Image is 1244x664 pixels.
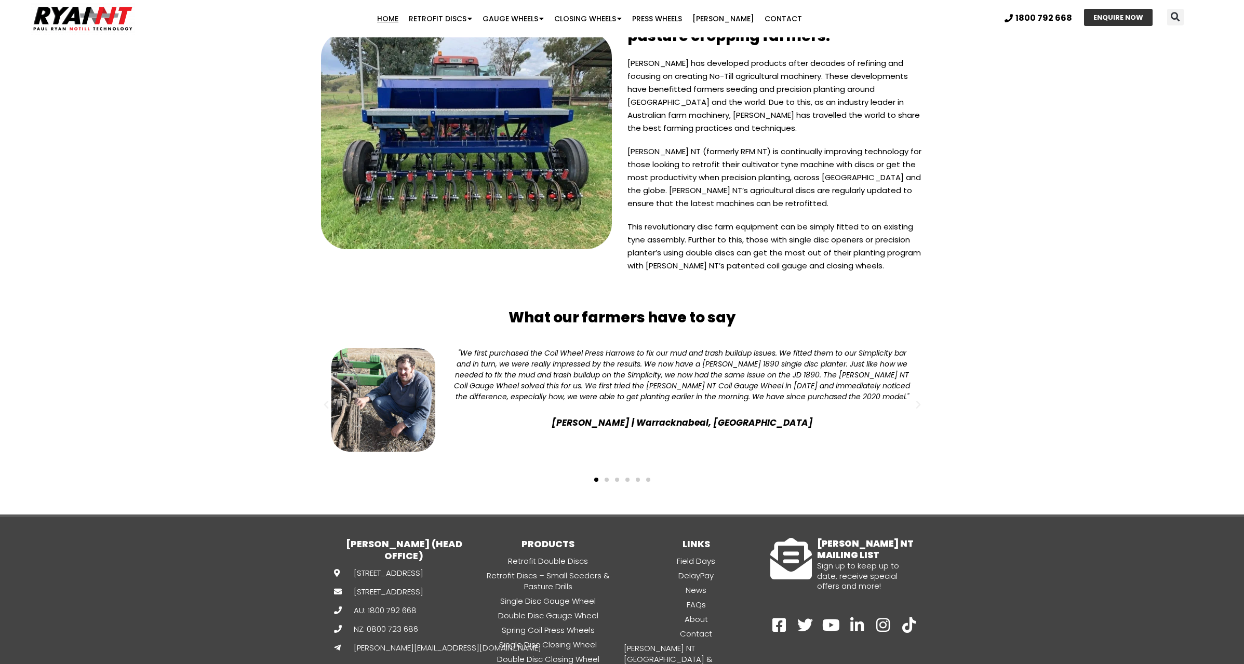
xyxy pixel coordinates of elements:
span: [PERSON_NAME] | Warracknabeal, [GEOGRAPHIC_DATA] [451,415,913,430]
nav: Menu [241,8,938,29]
a: NZ: 0800 723 686 [334,624,412,634]
img: RYAN NT No Till Zero Till Equipment #2 [321,31,612,249]
div: Search [1167,9,1184,25]
span: Go to slide 1 [594,478,598,482]
div: Next slide [913,400,924,410]
span: [STREET_ADDRESS] [351,567,423,578]
a: [STREET_ADDRESS] [334,567,412,578]
img: Ryan NT logo [31,3,135,35]
img: Brad Jenkinson | Warracknabeal, VIC [331,348,435,452]
a: [STREET_ADDRESS] [334,586,412,597]
a: Single Disc Gauge Wheel [474,595,622,607]
div: Previous slide [321,400,331,410]
span: Go to slide 5 [636,478,640,482]
p: This revolutionary disc farm equipment can be simply fitted to an existing tyne assembly. Further... [627,220,929,282]
a: Press Wheels [627,8,687,29]
a: Gauge Wheels [477,8,549,29]
div: 1 / 6 [326,343,918,468]
span: 1800 792 668 [1015,14,1072,22]
a: RYAN NT MAILING LIST [770,538,812,579]
a: Retrofit Double Discs [474,555,622,567]
p: [PERSON_NAME] NT (formerly RFM NT) is continually improving technology for those looking to retro... [627,145,929,220]
span: AU: 1800 792 668 [351,605,417,616]
span: [STREET_ADDRESS] [351,586,423,597]
span: NZ: 0800 723 686 [351,624,418,634]
a: Retrofit Discs – Small Seeders & Pasture Drills [474,570,622,592]
a: [PERSON_NAME][EMAIL_ADDRESS][DOMAIN_NAME] [334,642,412,653]
a: Spring Coil Press Wheels [474,624,622,636]
a: Retrofit Discs [404,8,477,29]
a: [PERSON_NAME] NT MAILING LIST [817,537,914,561]
span: [PERSON_NAME][EMAIL_ADDRESS][DOMAIN_NAME] [351,642,541,653]
a: Contact [622,628,770,640]
a: About [622,613,770,625]
a: ENQUIRE NOW [1084,9,1153,26]
a: [PERSON_NAME] [687,8,759,29]
span: Go to slide 6 [646,478,650,482]
a: DelayPay [622,570,770,581]
span: Go to slide 2 [605,478,609,482]
a: Single Disc Closing Wheel [474,639,622,651]
a: 1800 792 668 [1005,14,1072,22]
h3: PRODUCTS [474,538,622,550]
span: Go to slide 3 [615,478,619,482]
a: AU: 1800 792 668 [334,605,412,616]
div: Slides [326,343,918,489]
span: Go to slide 4 [625,478,630,482]
a: Double Disc Gauge Wheel [474,609,622,621]
h3: [PERSON_NAME] (HEAD OFFICE) [334,538,474,562]
a: Home [372,8,404,29]
a: Field Days [622,555,770,567]
span: ENQUIRE NOW [1093,14,1143,21]
a: Contact [759,8,807,29]
h3: LINKS [622,538,770,550]
a: News [622,584,770,596]
p: [PERSON_NAME] has developed products after decades of refining and focusing on creating No-Till a... [627,57,929,145]
h2: What our farmers have to say [311,308,934,327]
div: "We first purchased the Coil Wheel Press Harrows to fix our mud and trash buildup issues. We fitt... [451,348,913,402]
span: Sign up to keep up to date, receive special offers and more! [817,560,899,591]
a: FAQs [622,599,770,611]
a: Closing Wheels [549,8,627,29]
